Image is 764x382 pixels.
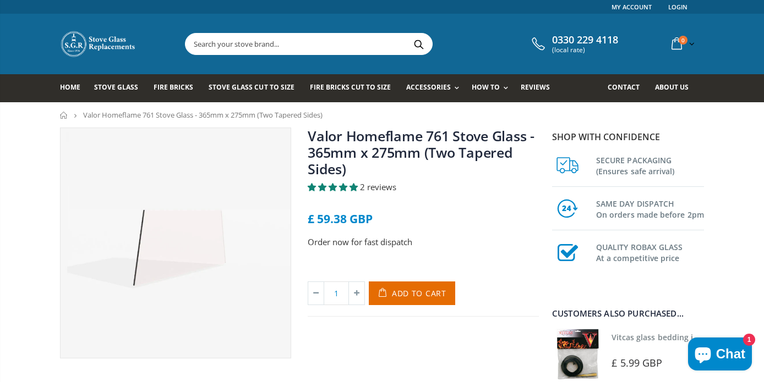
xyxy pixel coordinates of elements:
[406,74,465,102] a: Accessories
[308,126,534,178] a: Valor Homeflame 761 Stove Glass - 365mm x 275mm (Two Tapered Sides)
[552,309,704,318] div: Customers also purchased...
[60,112,68,119] a: Home
[369,281,455,305] button: Add to Cart
[679,36,687,45] span: 0
[521,82,550,92] span: Reviews
[308,236,539,248] p: Order now for fast dispatch
[608,74,648,102] a: Contact
[655,82,689,92] span: About us
[209,74,302,102] a: Stove Glass Cut To Size
[552,34,618,46] span: 0330 229 4118
[472,74,514,102] a: How To
[552,46,618,54] span: (local rate)
[596,196,704,220] h3: SAME DAY DISPATCH On orders made before 2pm
[360,181,396,192] span: 2 reviews
[60,82,80,92] span: Home
[472,82,500,92] span: How To
[552,329,603,380] img: Vitcas stove glass bedding in tape
[655,74,697,102] a: About us
[667,33,697,54] a: 0
[94,74,146,102] a: Stove Glass
[552,130,704,143] p: Shop with confidence
[60,30,137,58] img: Stove Glass Replacement
[596,153,704,177] h3: SECURE PACKAGING (Ensures safe arrival)
[60,74,89,102] a: Home
[392,288,446,298] span: Add to Cart
[685,337,755,373] inbox-online-store-chat: Shopify online store chat
[94,82,138,92] span: Stove Glass
[596,240,704,264] h3: QUALITY ROBAX GLASS At a competitive price
[154,82,193,92] span: Fire Bricks
[308,211,373,226] span: £ 59.38 GBP
[61,128,291,358] img: oblongtrapeziumstoveglass_800x_crop_center.webp
[310,82,391,92] span: Fire Bricks Cut To Size
[529,34,618,54] a: 0330 229 4118 (local rate)
[406,34,431,54] button: Search
[308,181,360,192] span: 5.00 stars
[406,82,451,92] span: Accessories
[185,34,555,54] input: Search your stove brand...
[521,74,558,102] a: Reviews
[608,82,640,92] span: Contact
[209,82,294,92] span: Stove Glass Cut To Size
[154,74,201,102] a: Fire Bricks
[310,74,399,102] a: Fire Bricks Cut To Size
[612,356,662,369] span: £ 5.99 GBP
[83,110,323,120] span: Valor Homeflame 761 Stove Glass - 365mm x 275mm (Two Tapered Sides)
